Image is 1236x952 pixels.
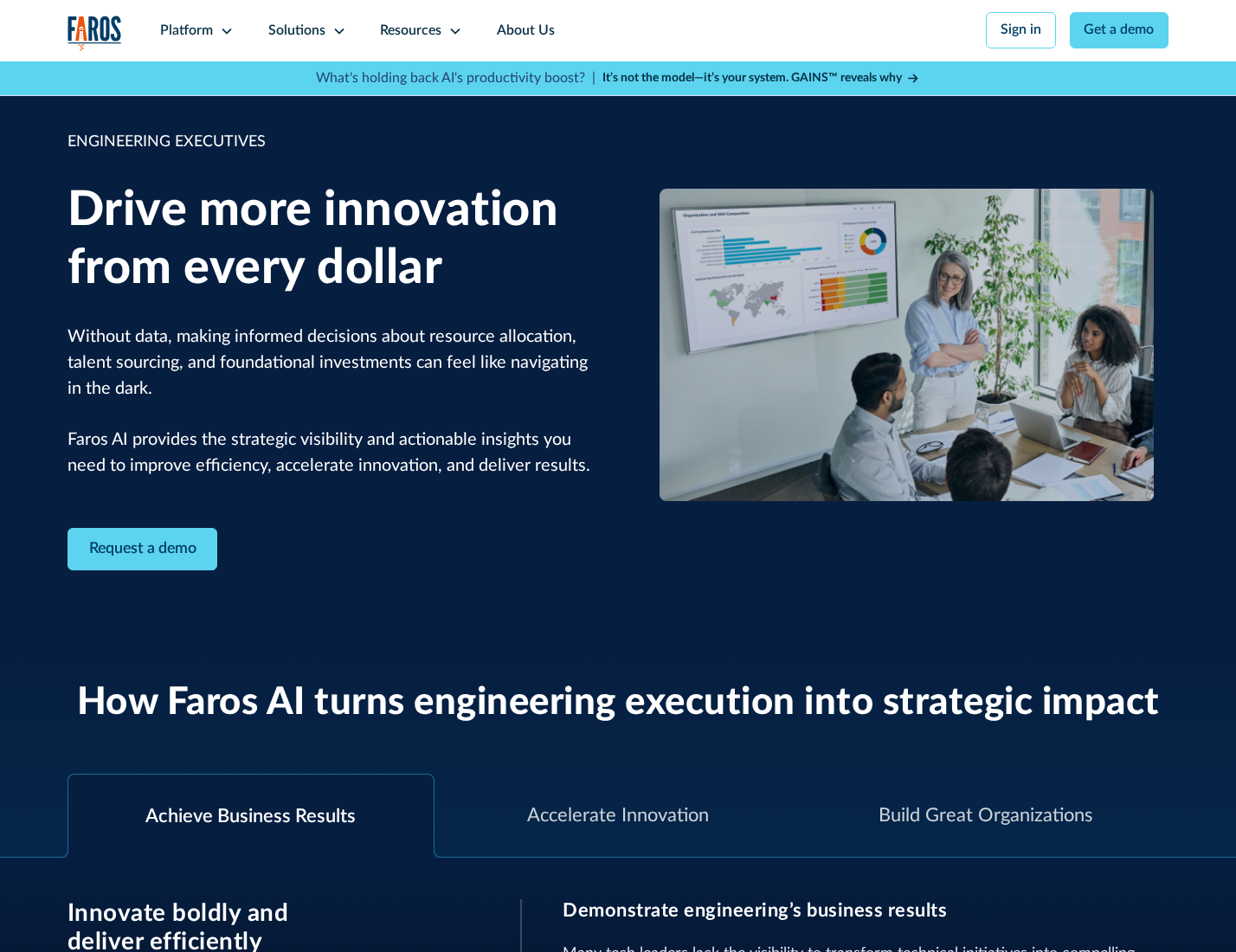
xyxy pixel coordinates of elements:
[602,72,902,84] strong: It’s not the model—it’s your system. GAINS™ reveals why
[77,680,1160,726] h2: How Faros AI turns engineering execution into strategic impact
[68,131,593,154] div: ENGINEERING EXECUTIVES
[145,802,356,831] div: Achieve Business Results
[160,21,213,42] div: Platform
[602,69,921,87] a: It’s not the model—it’s your system. GAINS™ reveals why
[68,325,593,479] p: Without data, making informed decisions about resource allocation, talent sourcing, and foundatio...
[986,12,1056,48] a: Sign in
[380,21,441,42] div: Resources
[879,801,1092,830] div: Build Great Organizations
[68,16,123,51] img: Logo of the analytics and reporting company Faros.
[268,21,325,42] div: Solutions
[68,528,218,570] a: Contact Modal
[527,801,709,830] div: Accelerate Innovation
[563,899,1168,922] h3: Demonstrate engineering’s business results
[68,182,593,298] h1: Drive more innovation from every dollar
[316,68,595,89] p: What's holding back AI's productivity boost? |
[68,16,123,51] a: home
[1070,12,1169,48] a: Get a demo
